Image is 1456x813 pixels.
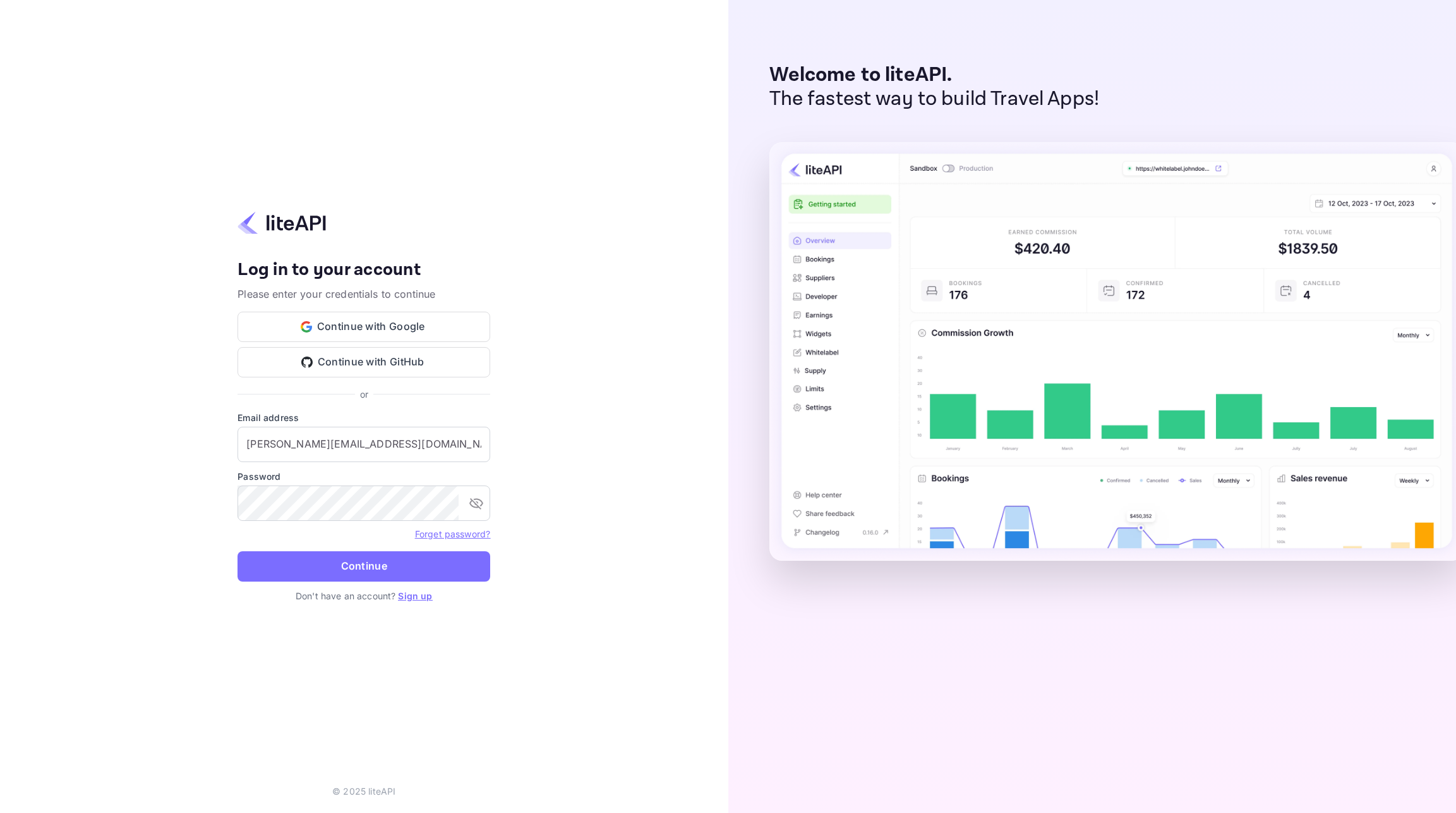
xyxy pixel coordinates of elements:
[360,388,368,401] p: or
[238,589,490,602] p: Don't have an account?
[398,590,432,601] a: Sign up
[238,551,490,582] button: Continue
[238,347,490,377] button: Continue with GitHub
[238,286,490,302] p: Please enter your credentials to continue
[415,529,490,539] a: Forget password?
[769,63,1100,87] p: Welcome to liteAPI.
[238,259,490,281] h4: Log in to your account
[238,411,490,424] label: Email address
[332,785,395,798] p: © 2025 liteAPI
[769,87,1100,111] p: The fastest way to build Travel Apps!
[238,470,490,483] label: Password
[464,491,489,516] button: toggle password visibility
[238,312,490,342] button: Continue with Google
[238,427,490,462] input: Enter your email address
[415,527,490,540] a: Forget password?
[238,211,326,235] img: liteapi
